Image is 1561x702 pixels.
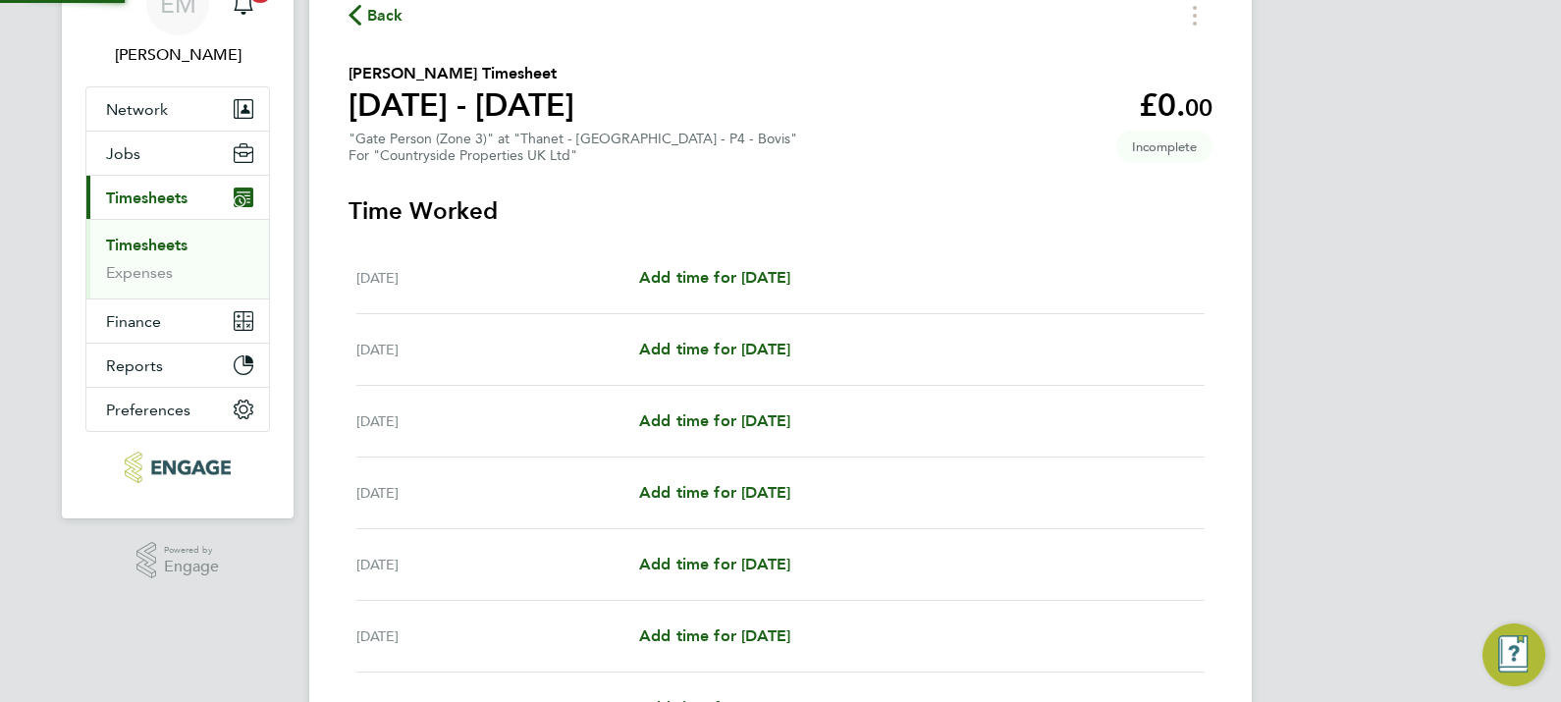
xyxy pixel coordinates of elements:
[1139,86,1212,124] app-decimal: £0.
[86,219,269,298] div: Timesheets
[86,299,269,343] button: Finance
[356,481,639,505] div: [DATE]
[106,144,140,163] span: Jobs
[106,100,168,119] span: Network
[639,555,790,573] span: Add time for [DATE]
[639,411,790,430] span: Add time for [DATE]
[639,553,790,576] a: Add time for [DATE]
[106,312,161,331] span: Finance
[356,409,639,433] div: [DATE]
[356,553,639,576] div: [DATE]
[639,483,790,502] span: Add time for [DATE]
[639,266,790,290] a: Add time for [DATE]
[639,340,790,358] span: Add time for [DATE]
[639,338,790,361] a: Add time for [DATE]
[639,626,790,645] span: Add time for [DATE]
[106,401,190,419] span: Preferences
[86,132,269,175] button: Jobs
[349,147,797,164] div: For "Countryside Properties UK Ltd"
[136,542,220,579] a: Powered byEngage
[106,236,188,254] a: Timesheets
[1482,623,1545,686] button: Engage Resource Center
[367,4,404,27] span: Back
[349,131,797,164] div: "Gate Person (Zone 3)" at "Thanet - [GEOGRAPHIC_DATA] - P4 - Bovis"
[349,3,404,27] button: Back
[106,263,173,282] a: Expenses
[86,176,269,219] button: Timesheets
[85,43,270,67] span: Ellie Mandell
[106,356,163,375] span: Reports
[356,624,639,648] div: [DATE]
[349,62,574,85] h2: [PERSON_NAME] Timesheet
[164,559,219,575] span: Engage
[86,344,269,387] button: Reports
[349,85,574,125] h1: [DATE] - [DATE]
[85,452,270,483] a: Go to home page
[106,189,188,207] span: Timesheets
[1185,93,1212,122] span: 00
[349,195,1212,227] h3: Time Worked
[639,409,790,433] a: Add time for [DATE]
[356,338,639,361] div: [DATE]
[125,452,230,483] img: konnectrecruit-logo-retina.png
[164,542,219,559] span: Powered by
[639,481,790,505] a: Add time for [DATE]
[639,268,790,287] span: Add time for [DATE]
[356,266,639,290] div: [DATE]
[86,87,269,131] button: Network
[1116,131,1212,163] span: This timesheet is Incomplete.
[86,388,269,431] button: Preferences
[639,624,790,648] a: Add time for [DATE]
